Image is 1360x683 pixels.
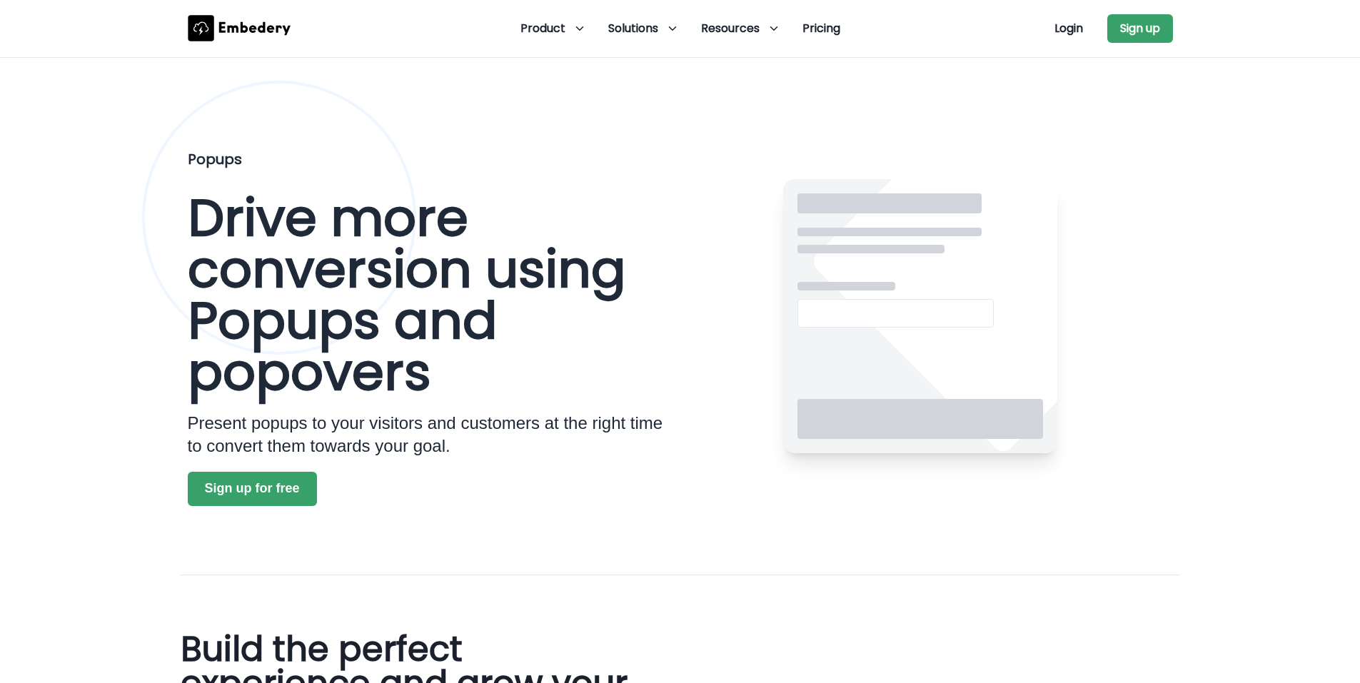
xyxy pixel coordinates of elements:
h1: Drive more conversion using Popups and popovers [188,192,668,398]
h4: Present popups to your visitors and customers at the right time to convert them towards your goal. [188,412,668,457]
span: Solutions [608,20,658,37]
a: Sign up for free [188,482,317,494]
span: Product [520,20,565,37]
button: Login [1036,14,1102,43]
span: Pricing [802,20,840,37]
span: Resources [701,20,760,37]
button: Sign up [1107,14,1173,43]
h3: Popups [188,141,242,178]
button: Sign up for free [188,472,317,506]
a: Pricing [794,14,849,43]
